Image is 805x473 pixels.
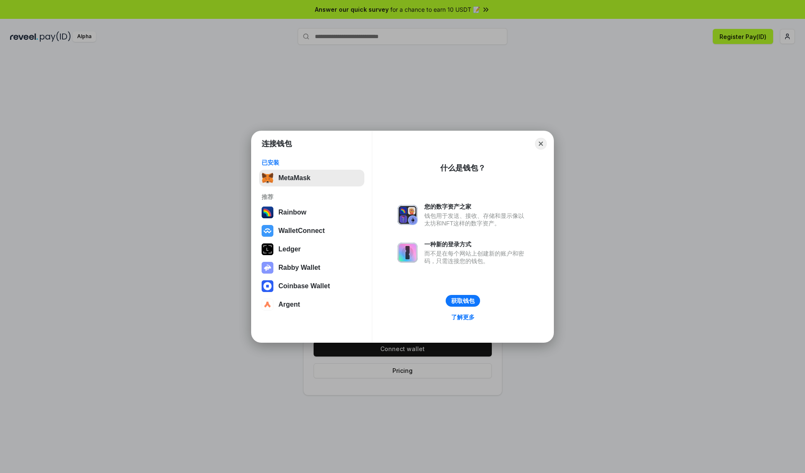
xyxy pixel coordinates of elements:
[262,159,362,166] div: 已安装
[440,163,486,173] div: 什么是钱包？
[262,193,362,201] div: 推荐
[446,312,480,323] a: 了解更多
[278,282,330,290] div: Coinbase Wallet
[278,209,306,216] div: Rainbow
[259,278,364,295] button: Coinbase Wallet
[424,203,528,210] div: 您的数字资产之家
[262,207,273,218] img: svg+xml,%3Csvg%20width%3D%22120%22%20height%3D%22120%22%20viewBox%3D%220%200%20120%20120%22%20fil...
[262,280,273,292] img: svg+xml,%3Csvg%20width%3D%2228%22%20height%3D%2228%22%20viewBox%3D%220%200%2028%2028%22%20fill%3D...
[278,264,320,271] div: Rabby Wallet
[278,174,310,182] div: MetaMask
[259,259,364,276] button: Rabby Wallet
[424,212,528,227] div: 钱包用于发送、接收、存储和显示像以太坊和NFT这样的数字资产。
[451,313,475,321] div: 了解更多
[262,225,273,237] img: svg+xml,%3Csvg%20width%3D%2228%22%20height%3D%2228%22%20viewBox%3D%220%200%2028%2028%22%20fill%3D...
[278,246,301,253] div: Ledger
[424,250,528,265] div: 而不是在每个网站上创建新的账户和密码，只需连接您的钱包。
[278,227,325,235] div: WalletConnect
[262,262,273,274] img: svg+xml,%3Csvg%20xmlns%3D%22http%3A%2F%2Fwww.w3.org%2F2000%2Fsvg%22%20fill%3D%22none%22%20viewBox...
[259,204,364,221] button: Rainbow
[259,296,364,313] button: Argent
[259,222,364,239] button: WalletConnect
[262,139,292,149] h1: 连接钱包
[259,241,364,258] button: Ledger
[397,205,418,225] img: svg+xml,%3Csvg%20xmlns%3D%22http%3A%2F%2Fwww.w3.org%2F2000%2Fsvg%22%20fill%3D%22none%22%20viewBox...
[446,295,480,307] button: 获取钱包
[397,243,418,263] img: svg+xml,%3Csvg%20xmlns%3D%22http%3A%2F%2Fwww.w3.org%2F2000%2Fsvg%22%20fill%3D%22none%22%20viewBox...
[451,297,475,305] div: 获取钱包
[278,301,300,308] div: Argent
[262,299,273,310] img: svg+xml,%3Csvg%20width%3D%2228%22%20height%3D%2228%22%20viewBox%3D%220%200%2028%2028%22%20fill%3D...
[262,172,273,184] img: svg+xml,%3Csvg%20fill%3D%22none%22%20height%3D%2233%22%20viewBox%3D%220%200%2035%2033%22%20width%...
[259,170,364,186] button: MetaMask
[535,138,547,150] button: Close
[262,243,273,255] img: svg+xml,%3Csvg%20xmlns%3D%22http%3A%2F%2Fwww.w3.org%2F2000%2Fsvg%22%20width%3D%2228%22%20height%3...
[424,240,528,248] div: 一种新的登录方式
